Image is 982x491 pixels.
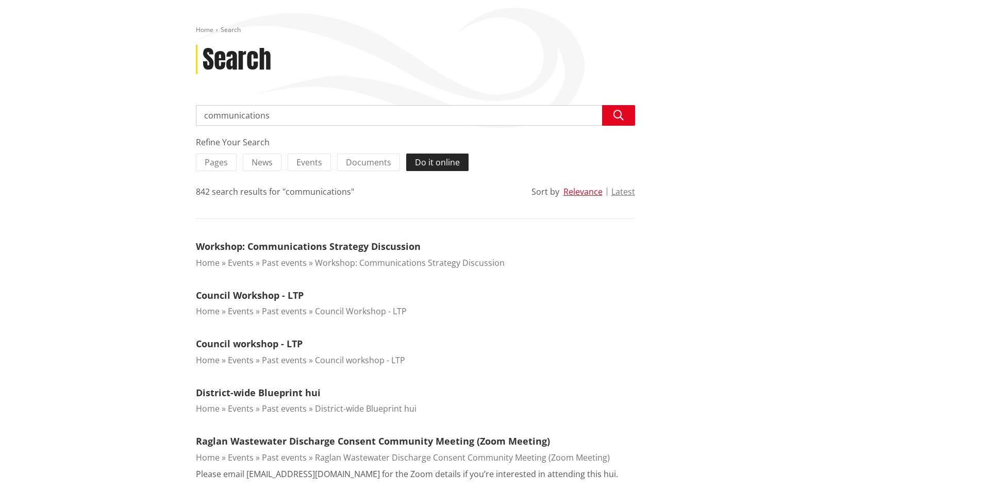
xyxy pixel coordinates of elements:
[563,187,603,196] button: Relevance
[315,403,417,414] a: District-wide Blueprint hui
[228,257,254,268] a: Events
[196,185,354,198] div: 842 search results for "communications"
[228,354,254,366] a: Events
[221,25,241,34] span: Search
[531,185,559,198] div: Sort by
[611,187,635,196] button: Latest
[196,136,635,148] div: Refine Your Search
[196,240,421,252] a: Workshop: Communications Strategy Discussion
[262,403,307,414] a: Past events
[196,257,220,268] a: Home
[415,157,460,168] span: Do it online
[205,157,228,168] span: Pages
[228,403,254,414] a: Events
[196,452,220,463] a: Home
[196,468,618,480] p: Please email [EMAIL_ADDRESS][DOMAIN_NAME] for the Zoom details if you’re interested in attending ...
[262,452,307,463] a: Past events
[262,306,307,317] a: Past events
[196,306,220,317] a: Home
[315,257,505,268] a: Workshop: Communications Strategy Discussion
[296,157,322,168] span: Events
[196,105,635,126] input: Search input
[262,354,307,366] a: Past events
[196,386,321,399] a: District-wide Blueprint hui
[196,354,220,366] a: Home
[252,157,273,168] span: News
[315,306,407,317] a: Council Workshop - LTP
[935,448,972,485] iframe: Messenger Launcher
[196,25,213,34] a: Home
[315,354,405,366] a: Council workshop - LTP
[262,257,307,268] a: Past events
[228,306,254,317] a: Events
[315,452,610,463] a: Raglan Wastewater Discharge Consent Community Meeting (Zoom Meeting)
[196,26,787,35] nav: breadcrumb
[196,435,550,447] a: Raglan Wastewater Discharge Consent Community Meeting (Zoom Meeting)
[203,45,271,75] h1: Search
[346,157,391,168] span: Documents
[196,403,220,414] a: Home
[228,452,254,463] a: Events
[196,289,304,301] a: Council Workshop - LTP
[196,337,303,350] a: Council workshop - LTP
